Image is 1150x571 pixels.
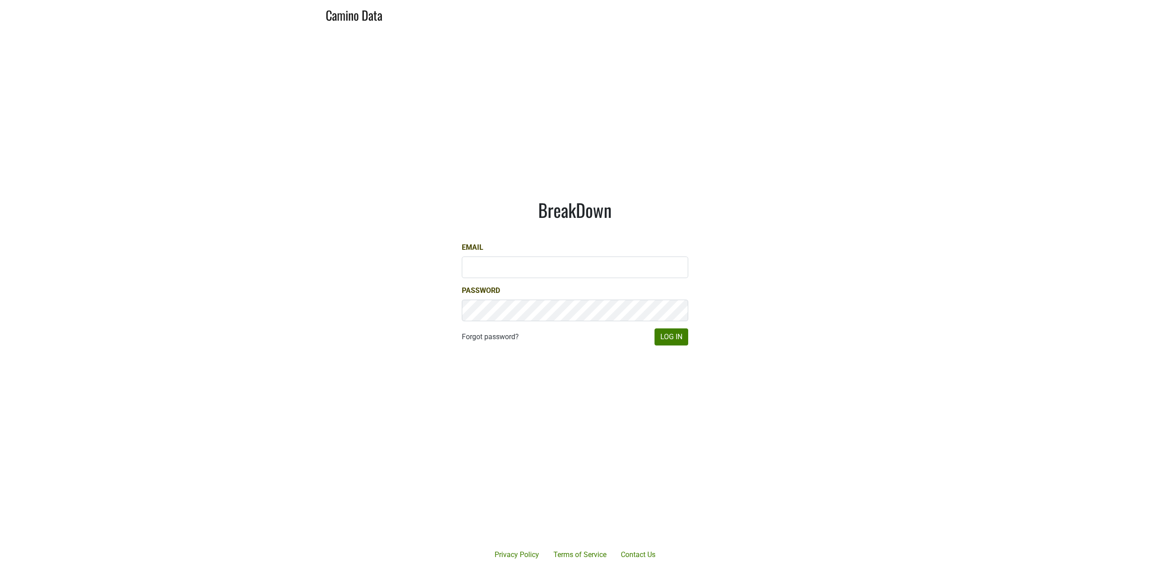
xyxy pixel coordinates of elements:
[655,328,688,345] button: Log In
[462,285,500,296] label: Password
[614,546,663,564] a: Contact Us
[462,199,688,221] h1: BreakDown
[326,4,382,25] a: Camino Data
[546,546,614,564] a: Terms of Service
[462,242,483,253] label: Email
[462,332,519,342] a: Forgot password?
[487,546,546,564] a: Privacy Policy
